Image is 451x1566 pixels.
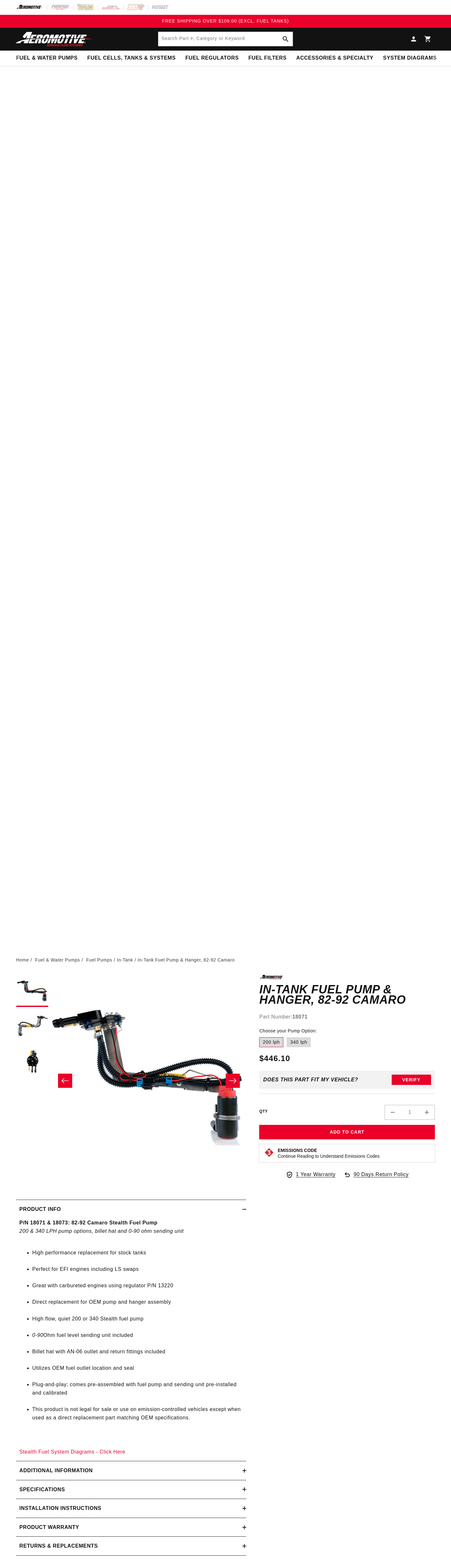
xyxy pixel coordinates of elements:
[16,1010,48,1042] button: Load image 2 in gallery view
[35,956,80,963] a: Fuel & Water Pumps
[286,1170,336,1179] a: 1 Year Warranty
[185,55,239,62] span: Fuel Regulators
[117,956,138,963] li: In-Tank
[19,1205,61,1213] h2: Product Info
[19,1466,93,1475] h2: Additional information
[16,975,48,1007] button: Load image 1 in gallery view
[32,1405,243,1422] li: This product is not legal for sale or use on emission-controlled vehicles except when used as a d...
[19,1542,98,1550] h2: Returns & replacements
[87,55,176,62] span: Fuel Cells, Tanks & Systems
[259,1028,317,1034] legend: Choose your Pump Option:
[248,55,287,62] span: Fuel Filters
[343,1170,409,1185] a: 90 Days Return Policy
[83,51,181,66] summary: Fuel Cells, Tanks & Systems
[354,1170,409,1185] span: 90 Days Return Policy
[16,1200,246,1219] summary: Product Info
[19,1228,184,1234] em: 200 & 340 LPH pump options, billet hat and 0-90 ohm sending unit
[32,1348,243,1356] li: Billet hat with AN-06 outlet and return fittings included
[16,956,435,963] nav: breadcrumbs
[32,1332,43,1338] em: 0-90
[58,1074,72,1088] button: Slide left
[264,1147,274,1158] img: Emissions code
[19,1504,101,1513] h2: Installation Instructions
[392,1075,431,1085] button: Verify
[259,1109,268,1114] label: QTY
[158,32,293,46] input: Search Part #, Category or Keyword
[263,1077,358,1083] div: Does This part fit My vehicle?
[243,51,291,66] summary: Fuel Filters
[32,1315,243,1323] li: High flow, quiet 200 or 340 Stealth fuel pump
[16,1046,48,1078] button: Load image 3 in gallery view
[138,956,235,963] li: In-Tank Fuel Pump & Hanger, 82-92 Camaro
[16,1480,246,1499] summary: Specifications
[378,51,441,66] summary: System Diagrams
[16,975,246,1187] media-gallery: Gallery Viewer
[278,1153,379,1159] p: Continue Reading to Understand Emissions Codes
[296,1170,336,1179] span: 1 Year Warranty
[278,1147,379,1159] button: Emissions CodeContinue Reading to Understand Emissions Codes
[14,32,94,47] img: Aeromotive
[32,1331,243,1339] li: Ohm fuel level sending unit included
[181,51,243,66] summary: Fuel Regulators
[16,956,29,963] a: Home
[259,984,435,1005] h1: In-Tank Fuel Pump & Hanger, 82-92 Camaro
[86,956,112,963] a: Fuel Pumps
[16,1499,246,1518] summary: Installation Instructions
[296,55,373,62] span: Accessories & Specialty
[11,51,83,66] summary: Fuel & Water Pumps
[19,1485,65,1494] h2: Specifications
[16,55,78,62] span: Fuel & Water Pumps
[226,1074,240,1088] button: Slide right
[162,18,289,24] span: FREE SHIPPING OVER $109.00 (EXCL. FUEL TANKS)
[16,1537,246,1555] summary: Returns & replacements
[259,1053,290,1064] span: $446.10
[292,1014,308,1020] strong: 18071
[16,1461,246,1480] summary: Additional information
[19,1449,125,1455] a: Stealth Fuel System Diagrams - Click Here
[259,1125,435,1139] button: Add to Cart
[32,1380,243,1397] li: Plug-and-play; comes pre-assembled with fuel pump and sending unit pre-installed and calibrated
[16,1518,246,1537] summary: Product warranty
[32,1265,243,1273] li: Perfect for EFI engines including LS swaps
[19,1220,158,1225] strong: P/N 18071 & 18073: 82-92 Camaro Stealth Fuel Pump
[259,1013,435,1021] div: Part Number:
[32,1249,243,1257] li: High performance replacement for stock tanks
[259,1037,283,1048] label: 200 lph
[32,1281,243,1290] li: Great with carbureted engines using regulator P/N 13220
[383,55,436,62] span: System Diagrams
[279,32,293,46] button: Search Part #, Category or Keyword
[278,1148,317,1153] strong: Emissions Code
[287,1037,311,1048] label: 340 lph
[32,1364,243,1372] li: Utilizes OEM fuel outlet location and seal
[19,1523,79,1532] h2: Product warranty
[291,51,378,66] summary: Accessories & Specialty
[32,1298,243,1306] li: Direct replacement for OEM pump and hanger assembly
